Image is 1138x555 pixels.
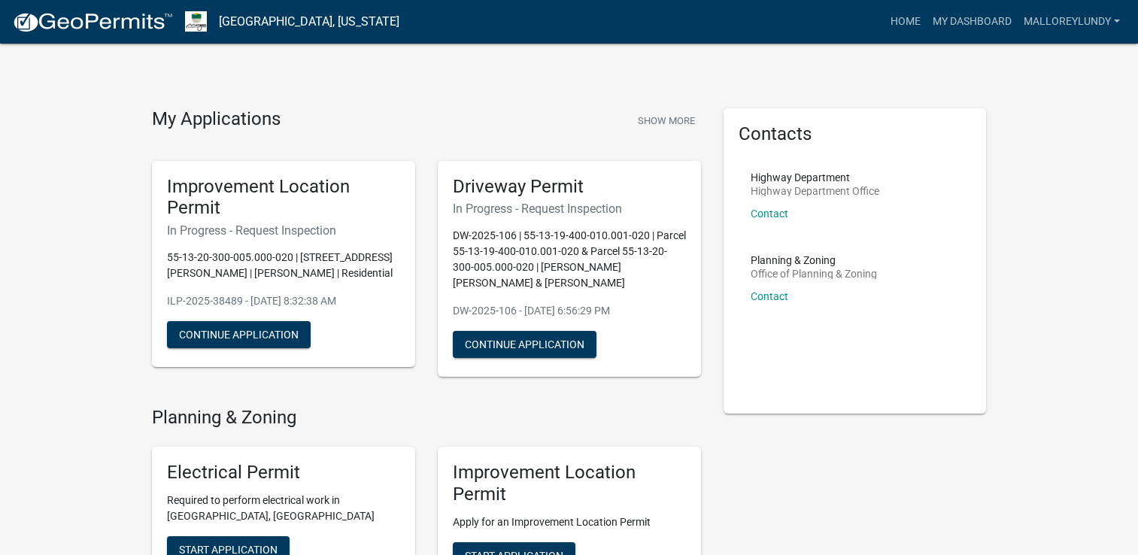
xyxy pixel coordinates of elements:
[453,462,686,505] h5: Improvement Location Permit
[167,493,400,524] p: Required to perform electrical work in [GEOGRAPHIC_DATA], [GEOGRAPHIC_DATA]
[453,514,686,530] p: Apply for an Improvement Location Permit
[167,176,400,220] h5: Improvement Location Permit
[453,176,686,198] h5: Driveway Permit
[167,321,311,348] button: Continue Application
[751,172,879,183] p: Highway Department
[927,8,1018,36] a: My Dashboard
[1018,8,1126,36] a: MalloreyLundy
[185,11,207,32] img: Morgan County, Indiana
[453,202,686,216] h6: In Progress - Request Inspection
[167,223,400,238] h6: In Progress - Request Inspection
[739,123,972,145] h5: Contacts
[152,407,701,429] h4: Planning & Zoning
[152,108,281,131] h4: My Applications
[751,186,879,196] p: Highway Department Office
[751,290,788,302] a: Contact
[167,462,400,484] h5: Electrical Permit
[632,108,701,133] button: Show More
[885,8,927,36] a: Home
[751,255,877,265] p: Planning & Zoning
[167,293,400,309] p: ILP-2025-38489 - [DATE] 8:32:38 AM
[751,208,788,220] a: Contact
[453,331,596,358] button: Continue Application
[751,268,877,279] p: Office of Planning & Zoning
[219,9,399,35] a: [GEOGRAPHIC_DATA], [US_STATE]
[453,303,686,319] p: DW-2025-106 - [DATE] 6:56:29 PM
[453,228,686,291] p: DW-2025-106 | 55-13-19-400-010.001-020 | Parcel 55-13-19-400-010.001-020 & Parcel 55-13-20-300-00...
[167,250,400,281] p: 55-13-20-300-005.000-020 | [STREET_ADDRESS][PERSON_NAME] | [PERSON_NAME] | Residential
